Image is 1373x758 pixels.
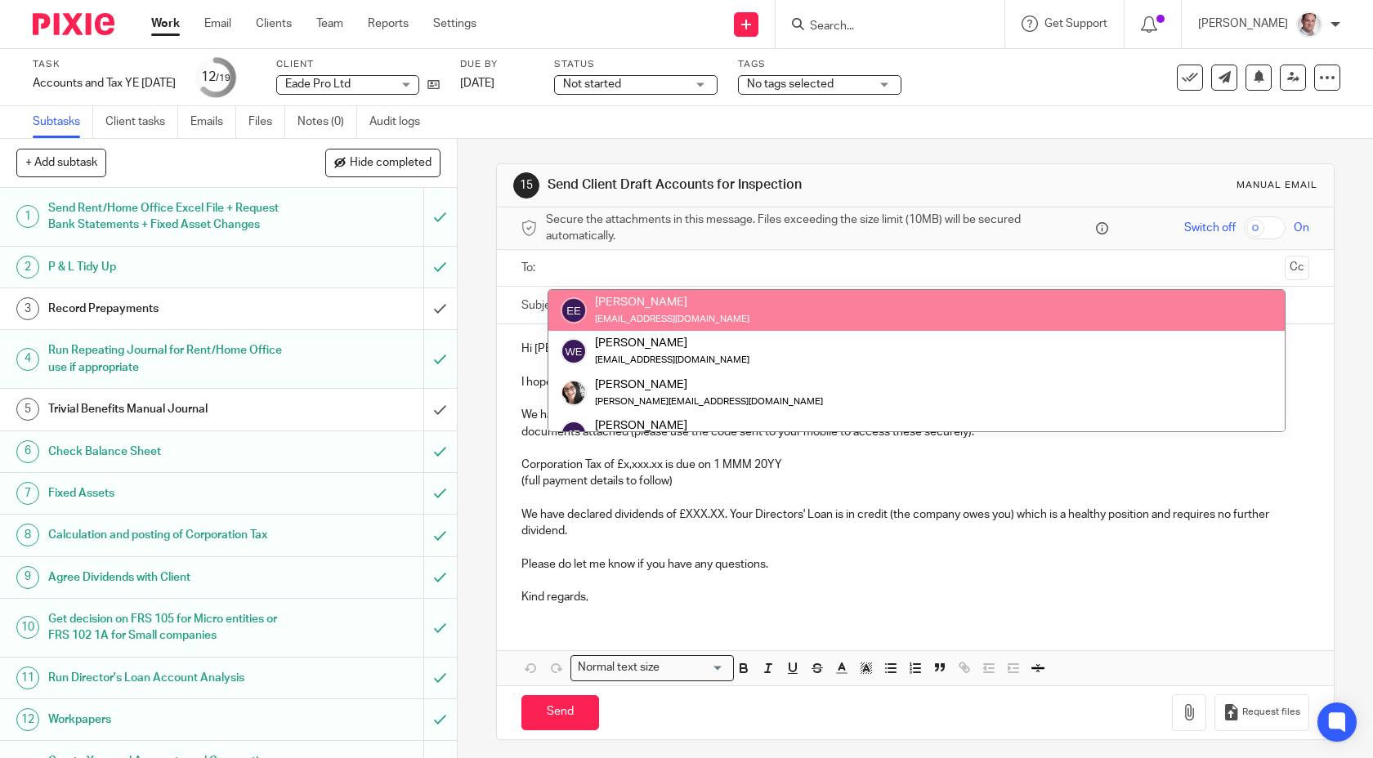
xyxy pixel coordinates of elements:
label: To: [521,260,539,276]
h1: Workpapers [48,707,288,732]
button: Hide completed [325,149,441,176]
div: 1 [16,205,39,228]
small: [EMAIL_ADDRESS][DOMAIN_NAME] [595,355,749,364]
h1: Record Prepayments [48,297,288,321]
a: Clients [256,16,292,32]
small: [EMAIL_ADDRESS][DOMAIN_NAME] [595,314,749,323]
h1: Send Rent/Home Office Excel File + Request Bank Statements + Fixed Asset Changes [48,196,288,238]
span: [DATE] [460,78,494,89]
div: 3 [16,297,39,320]
div: 7 [16,482,39,505]
input: Search [808,20,955,34]
h1: Run Repeating Journal for Rent/Home Office use if appropriate [48,338,288,380]
a: Emails [190,106,236,138]
div: 12 [201,68,230,87]
div: [PERSON_NAME] [595,417,749,434]
a: Email [204,16,231,32]
p: (full payment details to follow) [521,473,1310,489]
p: Hi [PERSON_NAME], [521,341,1310,357]
label: Client [276,58,440,71]
h1: Calculation and posting of Corporation Tax [48,523,288,547]
span: Request files [1242,706,1300,719]
span: Hide completed [350,157,432,170]
a: Work [151,16,180,32]
div: 10 [16,616,39,639]
div: 4 [16,348,39,371]
span: Normal text size [575,659,664,676]
img: svg%3E [561,297,587,323]
div: 15 [513,172,539,198]
p: We have now prepared the Draft Accounts and Corporation Tax Return for Eade Pro Ltd for the year ... [521,407,1310,440]
input: Send [521,695,599,730]
div: 2 [16,256,39,279]
span: No tags selected [747,78,834,90]
div: 6 [16,440,39,463]
span: Switch off [1184,220,1236,236]
p: [PERSON_NAME] [1198,16,1288,32]
img: me%20(1).jpg [561,380,587,406]
div: [PERSON_NAME] [595,335,749,351]
p: Kind regards, [521,589,1310,605]
div: 11 [16,667,39,689]
a: Subtasks [33,106,93,138]
div: 8 [16,524,39,546]
span: Not started [563,78,621,90]
div: [PERSON_NAME] [595,294,749,310]
div: Search for option [570,655,734,680]
h1: P & L Tidy Up [48,255,288,279]
div: 5 [16,398,39,421]
img: svg%3E [561,338,587,364]
label: Status [554,58,718,71]
h1: Fixed Assets [48,481,288,506]
a: Audit logs [369,106,432,138]
p: We have declared dividends of £XXX.XX. Your Directors' Loan is in credit (the company owes you) w... [521,506,1310,540]
button: Request files [1214,694,1309,731]
label: Due by [460,58,534,71]
button: + Add subtask [16,149,106,176]
div: 12 [16,708,39,731]
label: Subject: [521,297,564,314]
label: Tags [738,58,901,71]
div: Accounts and Tax YE [DATE] [33,75,176,91]
a: Team [316,16,343,32]
p: I hope you are well ! [521,374,1310,390]
div: Accounts and Tax YE 31 Jul 2025 [33,75,176,91]
h1: Check Balance Sheet [48,439,288,464]
img: svg%3E [561,421,587,447]
img: Munro%20Partners-3202.jpg [1296,11,1322,38]
span: Get Support [1044,18,1107,29]
span: Eade Pro Ltd [285,78,351,90]
small: /19 [216,74,230,82]
input: Search for option [665,659,724,676]
a: Files [248,106,285,138]
span: Secure the attachments in this message. Files exceeding the size limit (10MB) will be secured aut... [546,212,1093,245]
p: Corporation Tax of £x,xxx.xx is due on 1 MMM 20YY [521,457,1310,473]
a: Notes (0) [297,106,357,138]
span: On [1294,220,1309,236]
h1: Send Client Draft Accounts for Inspection [548,176,950,194]
a: Client tasks [105,106,178,138]
div: 9 [16,566,39,589]
div: Manual email [1237,179,1317,192]
small: [PERSON_NAME][EMAIL_ADDRESS][DOMAIN_NAME] [595,397,823,406]
h1: Agree Dividends with Client [48,565,288,590]
div: [PERSON_NAME] [595,376,823,392]
label: Task [33,58,176,71]
a: Settings [433,16,476,32]
h1: Run Director's Loan Account Analysis [48,666,288,690]
p: Please do let me know if you have any questions. [521,556,1310,573]
button: Cc [1285,256,1309,280]
img: Pixie [33,13,114,35]
a: Reports [368,16,409,32]
h1: Get decision on FRS 105 for Micro entities or FRS 102 1A for Small companies [48,607,288,649]
h1: Trivial Benefits Manual Journal [48,397,288,421]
